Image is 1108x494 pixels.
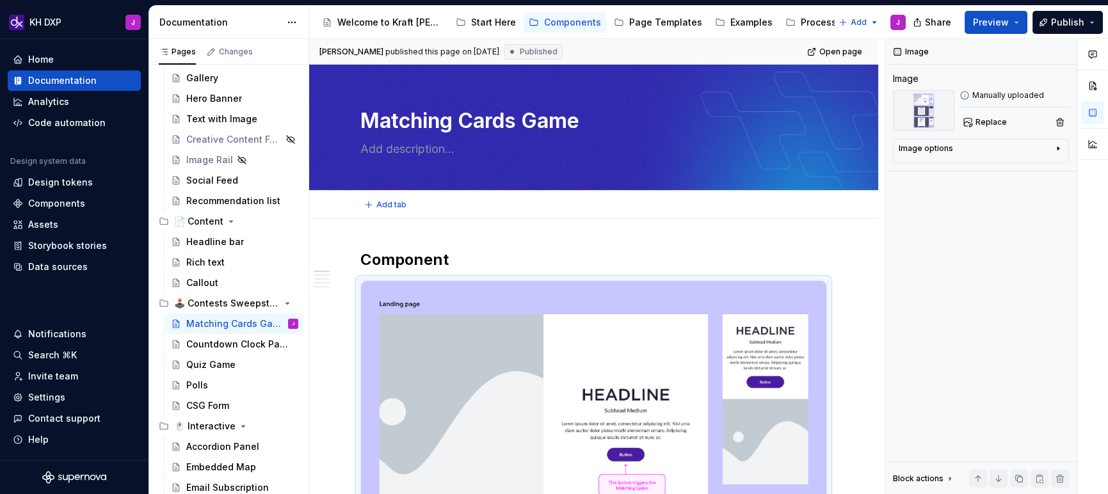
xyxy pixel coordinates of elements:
a: Welcome to Kraft [PERSON_NAME] [317,12,448,33]
a: Embedded Map [166,457,303,477]
span: Open page [819,47,862,57]
a: Home [8,49,141,70]
a: Social Feed [166,170,303,191]
div: Page Templates [629,16,702,29]
a: Components [8,193,141,214]
div: Welcome to Kraft [PERSON_NAME] [337,16,443,29]
div: CSG Form [186,399,229,412]
a: Invite team [8,366,141,386]
div: published this page on [DATE] [385,47,499,57]
div: Search ⌘K [28,349,77,362]
div: Recommendation list [186,195,280,207]
div: Block actions [893,470,955,488]
a: Recommendation list [166,191,303,211]
button: Search ⌘K [8,345,141,365]
div: Image Rail [186,154,233,166]
div: J [131,17,135,28]
div: Image [893,72,919,85]
button: Contact support [8,408,141,429]
div: Home [28,53,54,66]
div: Creative Content Feed [186,133,282,146]
div: Quiz Game [186,358,236,371]
a: Page Templates [609,12,707,33]
a: Storybook stories [8,235,141,256]
div: Documentation [28,74,97,87]
div: Polls [186,379,208,392]
button: Add [835,13,883,31]
button: Add tab [360,196,412,214]
span: Add [851,17,867,28]
div: Rich text [186,256,225,269]
div: Design tokens [28,176,93,189]
div: Settings [28,391,65,404]
div: Notifications [28,328,86,340]
span: Share [925,16,951,29]
span: [PERSON_NAME] [319,47,383,57]
div: Invite team [28,370,78,383]
span: Preview [973,16,1009,29]
a: Headline bar [166,232,303,252]
a: Documentation [8,70,141,91]
svg: Supernova Logo [42,471,106,484]
a: Callout [166,273,303,293]
a: Polls [166,375,303,395]
div: 📄 Content [174,215,223,228]
button: KH DXPJ [3,8,146,36]
a: Examples [710,12,778,33]
img: 0784b2da-6f85-42e6-8793-4468946223dc.png [9,15,24,30]
div: J [292,317,294,330]
div: Pages [159,47,196,57]
a: Data sources [8,257,141,277]
a: Accordion Panel [166,436,303,457]
div: Help [28,433,49,446]
div: 🖱️ Interactive [154,416,303,436]
div: KH DXP [29,16,61,29]
div: 📄 Content [154,211,303,232]
div: Hero Banner [186,92,242,105]
span: Add tab [376,200,406,210]
div: Countdown Clock Panel [186,338,292,351]
div: Matching Cards Game [186,317,285,330]
button: Publish [1032,11,1103,34]
a: Code automation [8,113,141,133]
div: Embedded Map [186,461,256,474]
a: Hero Banner [166,88,303,109]
a: Open page [803,43,868,61]
a: Analytics [8,92,141,112]
a: Settings [8,387,141,408]
a: Design tokens [8,172,141,193]
div: Block actions [893,474,943,484]
div: 🖱️ Interactive [174,420,236,433]
div: Analytics [28,95,69,108]
a: CSG Form [166,395,303,416]
div: Start Here [471,16,516,29]
a: Process & Deliverables [780,12,910,33]
a: Creative Content Feed [166,129,303,150]
div: Accordion Panel [186,440,259,453]
img: 13f4cbea-dd1e-4191-95bc-ed5a0d7200a3.png [893,90,954,131]
a: Text with Image [166,109,303,129]
div: J [896,17,900,28]
div: Process & Deliverables [801,16,904,29]
button: Replace [959,113,1013,131]
span: Published [520,47,558,57]
div: Callout [186,276,218,289]
a: Image Rail [166,150,303,170]
div: Social Feed [186,174,238,187]
div: Components [544,16,601,29]
a: Rich text [166,252,303,273]
div: Contact support [28,412,100,425]
div: Examples [730,16,773,29]
a: Quiz Game [166,355,303,375]
h2: Component [360,250,827,270]
div: Design system data [10,156,86,166]
div: Text with Image [186,113,257,125]
div: Assets [28,218,58,231]
a: Gallery [166,68,303,88]
a: Components [524,12,606,33]
div: Image options [899,143,953,154]
div: Manually uploaded [959,90,1069,100]
div: 🕹️ Contests Sweepstakes Games [174,297,280,310]
a: Assets [8,214,141,235]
